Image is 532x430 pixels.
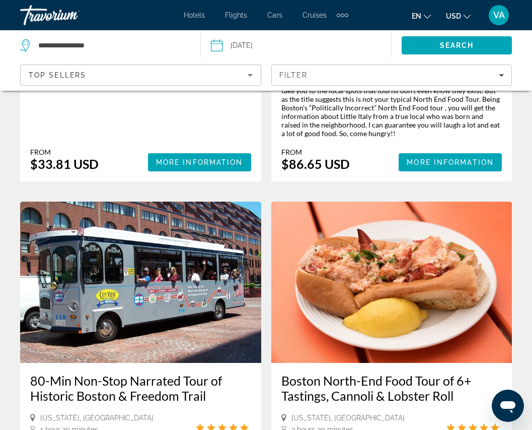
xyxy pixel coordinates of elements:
[40,414,154,422] span: [US_STATE], [GEOGRAPHIC_DATA]
[211,30,391,60] button: [DATE]Date: Oct 13, 2025
[399,153,502,171] button: More Information
[30,373,251,403] a: 80-Min Non-Stop Narrated Tour of Historic Boston & Freedom Trail
[337,7,348,23] button: Extra navigation items
[271,65,512,86] button: Filters
[281,373,502,403] a: Boston North-End Food Tour of 6+ Tastings, Cannoli & Lobster Roll
[493,10,505,20] span: VA
[446,9,471,23] button: Change currency
[37,38,190,53] input: Search destination
[291,414,405,422] span: [US_STATE], [GEOGRAPHIC_DATA]
[486,5,512,26] button: User Menu
[446,12,461,20] span: USD
[279,71,308,79] span: Filter
[271,202,512,363] img: Boston North-End Food Tour of 6+ Tastings, Cannoli & Lobster Roll
[267,11,282,19] a: Cars
[20,202,261,363] img: 80-Min Non-Stop Narrated Tour of Historic Boston & Freedom Trail
[302,11,327,19] a: Cruises
[412,12,421,20] span: en
[225,11,247,19] a: Flights
[281,148,350,156] div: From
[407,158,494,166] span: More Information
[402,36,512,54] button: Search
[30,148,99,156] div: From
[412,9,431,23] button: Change language
[492,390,524,422] iframe: Button to launch messaging window
[148,153,251,171] button: More Information
[281,156,350,171] div: $86.65 USD
[440,41,474,49] span: Search
[184,11,205,19] a: Hotels
[20,2,121,28] a: Travorium
[29,69,253,81] mat-select: Sort by
[30,156,99,171] div: $33.81 USD
[156,158,243,166] span: More Information
[29,71,86,79] span: Top Sellers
